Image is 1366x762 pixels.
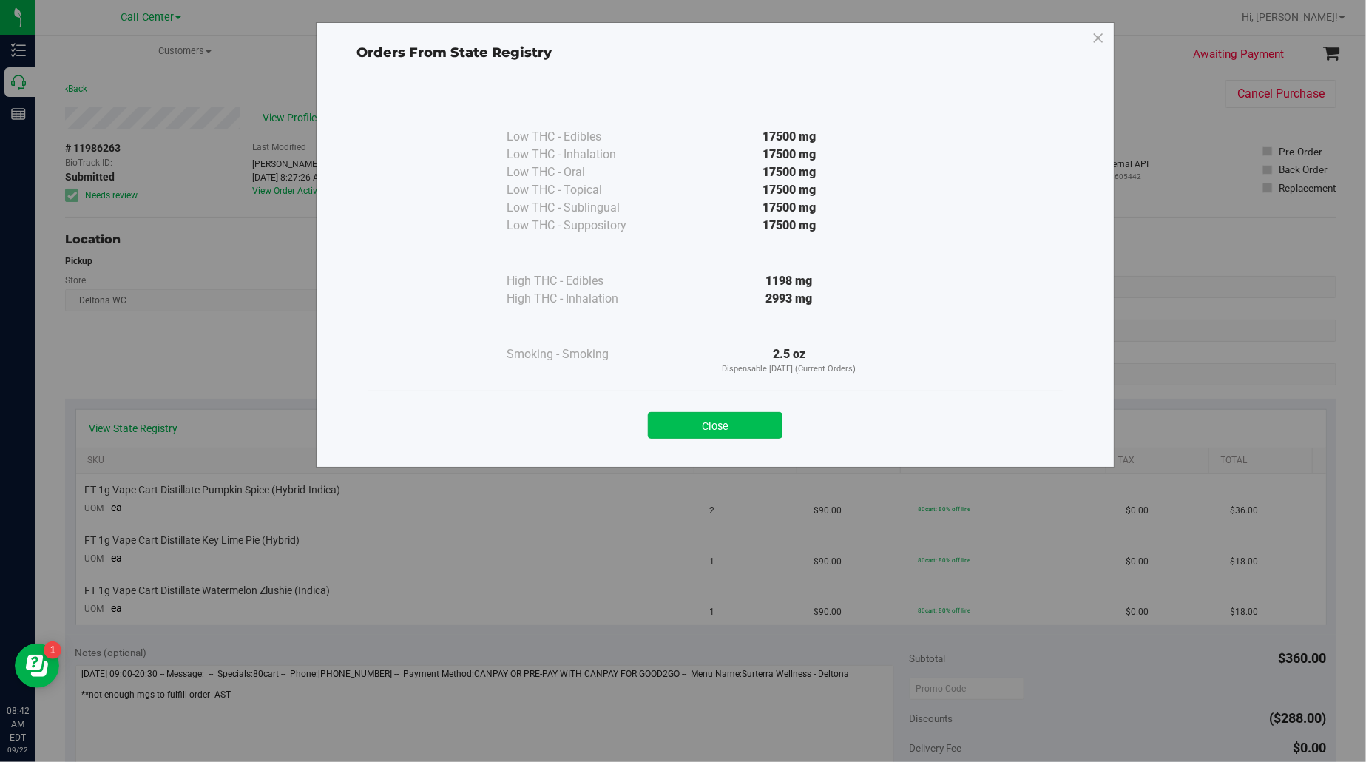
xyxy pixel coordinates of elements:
[507,199,655,217] div: Low THC - Sublingual
[356,44,552,61] span: Orders From State Registry
[655,363,924,376] p: Dispensable [DATE] (Current Orders)
[507,128,655,146] div: Low THC - Edibles
[655,128,924,146] div: 17500 mg
[655,217,924,235] div: 17500 mg
[15,644,59,688] iframe: Resource center
[507,146,655,163] div: Low THC - Inhalation
[648,412,782,439] button: Close
[44,641,61,659] iframe: Resource center unread badge
[655,290,924,308] div: 2993 mg
[655,272,924,290] div: 1198 mg
[655,163,924,181] div: 17500 mg
[507,345,655,363] div: Smoking - Smoking
[655,345,924,376] div: 2.5 oz
[507,163,655,181] div: Low THC - Oral
[507,181,655,199] div: Low THC - Topical
[655,146,924,163] div: 17500 mg
[507,217,655,235] div: Low THC - Suppository
[655,199,924,217] div: 17500 mg
[507,290,655,308] div: High THC - Inhalation
[655,181,924,199] div: 17500 mg
[507,272,655,290] div: High THC - Edibles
